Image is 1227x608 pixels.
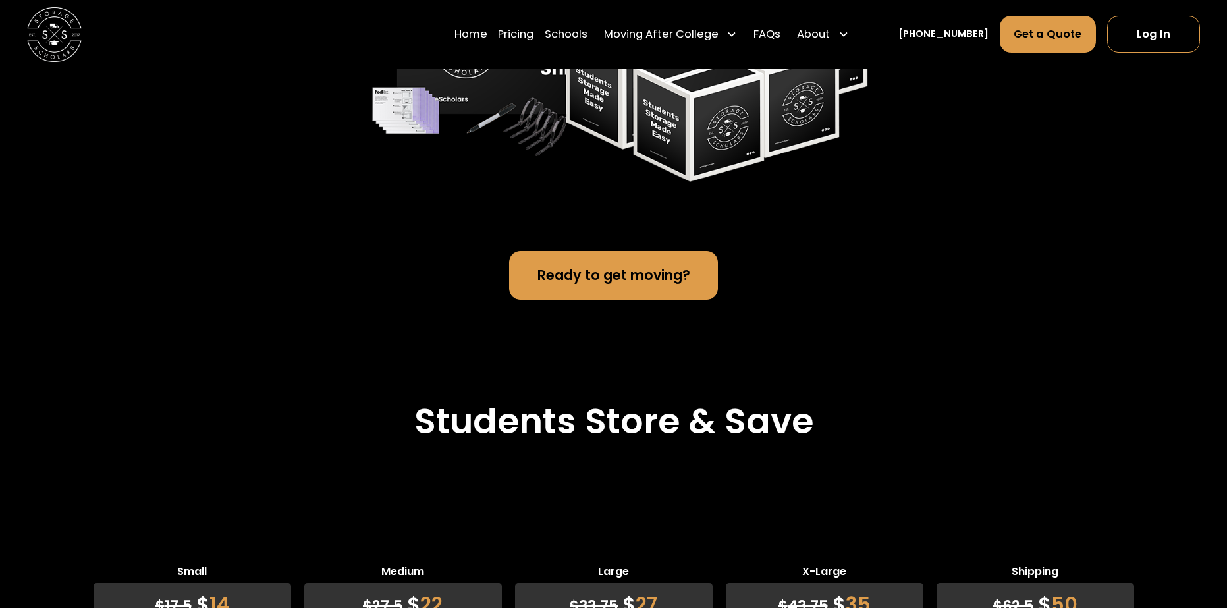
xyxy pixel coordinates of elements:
[414,400,813,443] h2: Students Store & Save
[509,251,718,300] a: Ready to get moving?
[753,15,780,53] a: FAQs
[726,564,923,583] span: X-Large
[1107,16,1200,53] a: Log In
[1000,16,1096,53] a: Get a Quote
[545,15,587,53] a: Schools
[94,564,291,583] span: Small
[304,564,502,583] span: Medium
[898,27,989,41] a: [PHONE_NUMBER]
[27,7,82,61] img: Storage Scholars main logo
[515,564,713,583] span: Large
[604,26,719,42] div: Moving After College
[937,564,1134,583] span: Shipping
[454,15,487,53] a: Home
[797,26,830,42] div: About
[792,15,855,53] div: About
[598,15,743,53] div: Moving After College
[498,15,533,53] a: Pricing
